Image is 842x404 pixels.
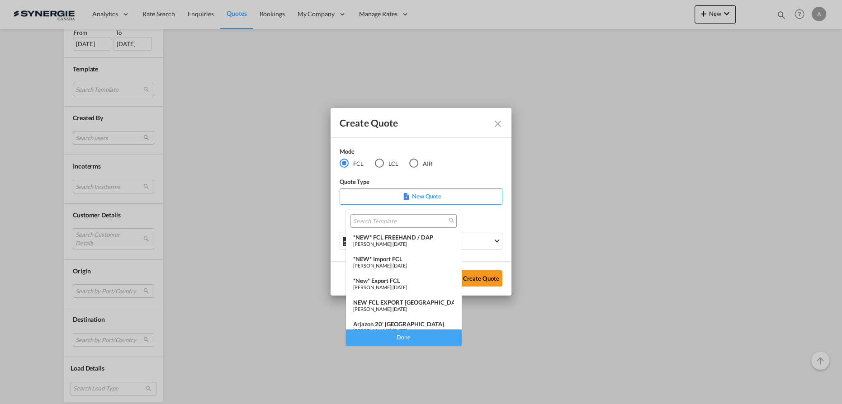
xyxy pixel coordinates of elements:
[353,284,454,290] div: |
[353,241,454,247] div: |
[353,217,447,225] input: Search Template
[393,241,407,247] span: [DATE]
[393,306,407,312] span: [DATE]
[353,234,454,241] div: *NEW* FCL FREEHAND / DAP
[393,263,407,268] span: [DATE]
[353,255,454,263] div: *NEW* Import FCL
[353,284,391,290] span: [PERSON_NAME]
[353,328,454,334] div: |
[393,328,407,334] span: [DATE]
[353,263,391,268] span: [PERSON_NAME]
[353,263,454,268] div: |
[353,306,391,312] span: [PERSON_NAME]
[353,320,454,328] div: Arjazon 20' [GEOGRAPHIC_DATA]
[448,217,455,224] md-icon: icon-magnify
[353,328,391,334] span: [PERSON_NAME]
[353,241,391,247] span: [PERSON_NAME]
[393,284,407,290] span: [DATE]
[346,329,461,345] div: Done
[353,277,454,284] div: *New* Export FCL
[353,299,454,306] div: NEW FCL EXPORT [GEOGRAPHIC_DATA]
[353,306,454,312] div: |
